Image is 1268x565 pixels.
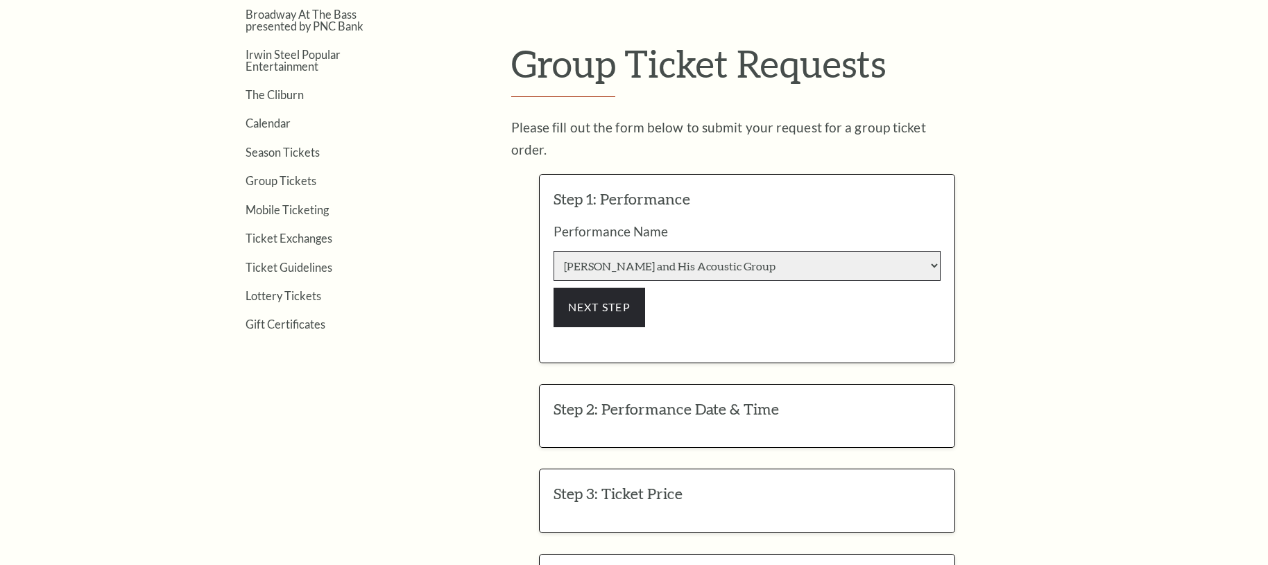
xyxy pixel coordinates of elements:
[554,483,941,505] h3: Step 3: Ticket Price
[554,189,941,210] h3: Step 1: Performance
[554,288,646,327] button: NEXT STEP
[246,203,329,216] a: Mobile Ticketing
[554,399,941,420] h3: Step 2: Performance Date & Time
[246,116,291,130] a: Calendar
[246,174,316,187] a: Group Tickets
[246,8,363,32] a: Broadway At The Bass presented by PNC Bank
[246,48,341,72] a: Irwin Steel Popular Entertainment
[511,41,983,98] h2: Group Ticket Requests
[246,146,320,159] a: Season Tickets
[246,261,332,274] a: Ticket Guidelines
[511,116,962,161] p: Please fill out the form below to submit your request for a group ticket order.
[554,223,668,239] label: Performance Name
[246,289,321,302] a: Lottery Tickets
[246,232,332,245] a: Ticket Exchanges
[246,88,304,101] a: The Cliburn
[246,318,325,331] a: Gift Certificates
